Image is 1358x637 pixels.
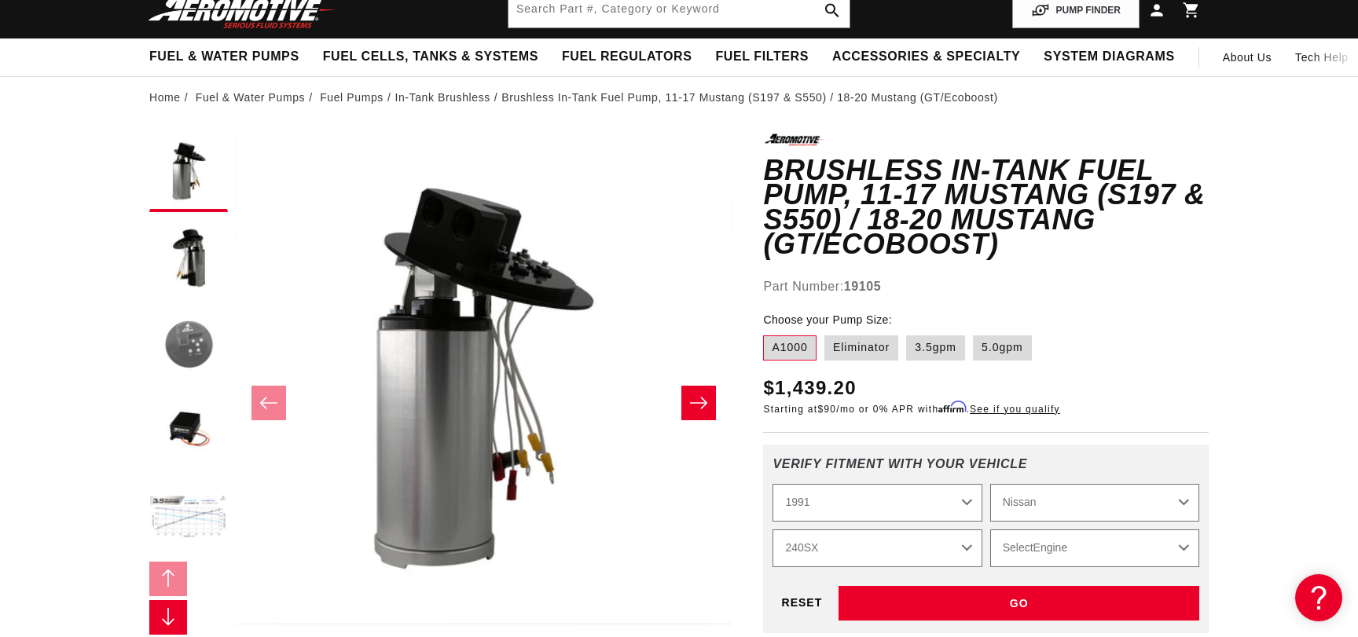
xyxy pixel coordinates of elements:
[763,312,894,328] legend: Choose your Pump Size:
[149,600,187,635] button: Slide right
[251,386,286,420] button: Slide left
[844,280,882,293] strong: 19105
[1032,38,1186,75] summary: System Diagrams
[149,49,299,65] span: Fuel & Water Pumps
[763,276,1209,297] div: Part Number:
[763,158,1209,257] h1: Brushless In-Tank Fuel Pump, 11-17 Mustang (S197 & S550) / 18-20 Mustang (GT/Ecoboost)
[715,49,809,65] span: Fuel Filters
[973,335,1032,361] label: 5.0gpm
[906,335,965,361] label: 3.5gpm
[703,38,820,75] summary: Fuel Filters
[763,374,856,402] span: $1,439.20
[990,484,1199,522] select: Make
[501,89,997,106] li: Brushless In-Tank Fuel Pump, 11-17 Mustang (S197 & S550) / 18-20 Mustang (GT/Ecoboost)
[562,49,692,65] span: Fuel Regulators
[773,484,982,522] select: Year
[824,335,898,361] label: Eliminator
[550,38,703,75] summary: Fuel Regulators
[970,404,1060,415] a: See if you qualify - Learn more about Affirm Financing (opens in modal)
[149,306,228,385] button: Load image 3 in gallery view
[1044,49,1174,65] span: System Diagrams
[149,89,1209,106] nav: breadcrumbs
[395,89,501,106] li: In-Tank Brushless
[1223,51,1272,64] span: About Us
[773,586,831,621] div: Reset
[320,89,384,106] a: Fuel Pumps
[196,89,305,106] a: Fuel & Water Pumps
[773,529,982,567] select: Model
[149,89,181,106] a: Home
[1211,38,1283,76] a: About Us
[149,220,228,298] button: Load image 2 in gallery view
[149,134,228,212] button: Load image 1 in gallery view
[820,38,1032,75] summary: Accessories & Specialty
[773,457,1199,484] div: Verify fitment with your vehicle
[832,49,1020,65] span: Accessories & Specialty
[323,49,538,65] span: Fuel Cells, Tanks & Systems
[990,529,1199,567] select: Engine
[311,38,550,75] summary: Fuel Cells, Tanks & Systems
[149,562,187,596] button: Slide left
[938,401,966,413] span: Affirm
[149,479,228,558] button: Load image 5 in gallery view
[681,386,716,420] button: Slide right
[149,393,228,471] button: Load image 4 in gallery view
[763,335,816,361] label: A1000
[817,404,836,415] span: $90
[763,402,1059,416] p: Starting at /mo or 0% APR with .
[1295,49,1349,66] span: Tech Help
[138,38,311,75] summary: Fuel & Water Pumps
